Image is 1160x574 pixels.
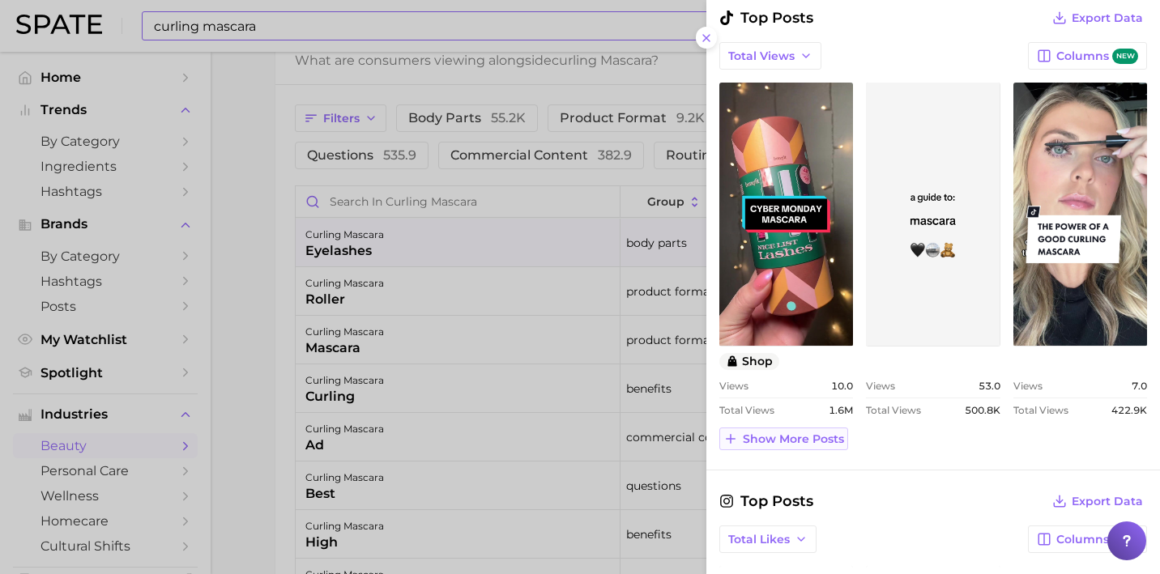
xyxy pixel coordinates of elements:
[1013,404,1068,416] span: Total Views
[719,525,817,553] button: Total Likes
[719,380,748,392] span: Views
[965,404,1000,416] span: 500.8k
[743,432,844,446] span: Show more posts
[829,404,853,416] span: 1.6m
[1028,42,1147,70] button: Columnsnew
[728,533,790,546] span: Total Likes
[1048,490,1147,512] button: Export Data
[719,353,779,370] button: shop
[831,380,853,392] span: 10.0
[1072,495,1143,508] span: Export Data
[1028,525,1147,553] button: Columnsnew
[979,380,1000,392] span: 53.0
[1048,6,1147,29] button: Export Data
[719,404,774,416] span: Total Views
[719,427,848,450] button: Show more posts
[1132,380,1147,392] span: 7.0
[1112,49,1138,64] span: new
[1013,380,1043,392] span: Views
[728,49,795,63] span: Total Views
[866,404,921,416] span: Total Views
[1056,49,1138,64] span: Columns
[719,490,813,512] span: Top Posts
[1072,11,1143,25] span: Export Data
[719,42,821,70] button: Total Views
[1056,532,1138,547] span: Columns
[866,380,895,392] span: Views
[719,6,813,29] span: Top Posts
[1111,404,1147,416] span: 422.9k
